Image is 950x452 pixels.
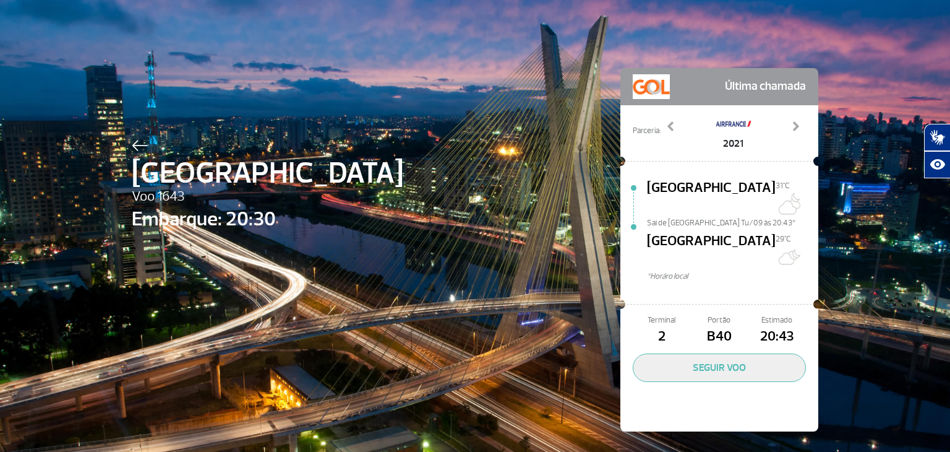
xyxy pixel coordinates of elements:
span: [GEOGRAPHIC_DATA] [132,151,403,196]
span: [GEOGRAPHIC_DATA] [647,178,776,217]
div: Plugin de acessibilidade da Hand Talk. [924,124,950,178]
span: Última chamada [725,74,806,99]
button: SEGUIR VOO [633,354,806,382]
span: [GEOGRAPHIC_DATA] [647,231,776,271]
span: Voo 1643 [132,186,403,207]
span: 2 [633,326,690,347]
span: Embarque: 20:30 [132,204,403,234]
span: *Horáro local [647,271,818,282]
span: B40 [690,326,748,347]
span: 2021 [715,136,752,151]
span: Terminal [633,315,690,326]
img: Algumas nuvens [776,191,800,216]
span: Sai de [GEOGRAPHIC_DATA] Tu/09 às 20:43* [647,217,818,226]
button: Abrir recursos assistivos. [924,151,950,178]
img: Muitas nuvens [776,245,800,269]
span: 31°C [776,181,790,191]
span: Estimado [748,315,806,326]
span: Parceria: [633,125,661,137]
span: 20:43 [748,326,806,347]
span: Portão [690,315,748,326]
span: 29°C [776,234,791,244]
button: Abrir tradutor de língua de sinais. [924,124,950,151]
